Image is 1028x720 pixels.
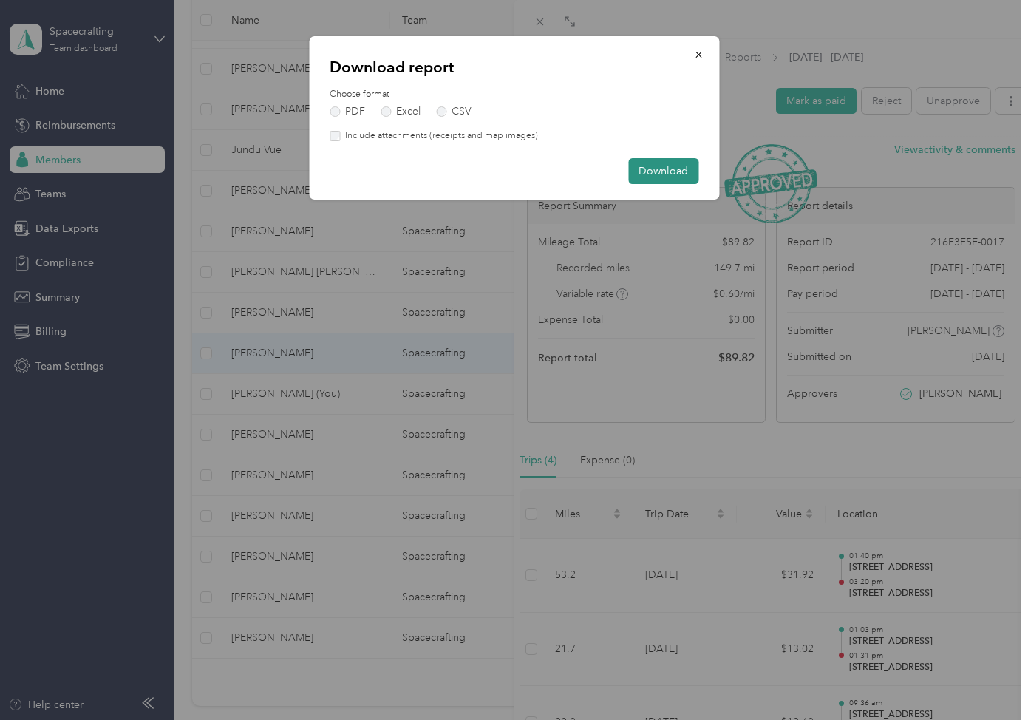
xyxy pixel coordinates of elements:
label: Include attachments (receipts and map images) [340,129,538,143]
label: Choose format [330,88,698,101]
button: Download [628,158,698,184]
label: PDF [330,106,365,117]
iframe: Everlance-gr Chat Button Frame [945,637,1028,720]
label: Excel [381,106,421,117]
label: CSV [436,106,472,117]
p: Download report [330,57,698,78]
